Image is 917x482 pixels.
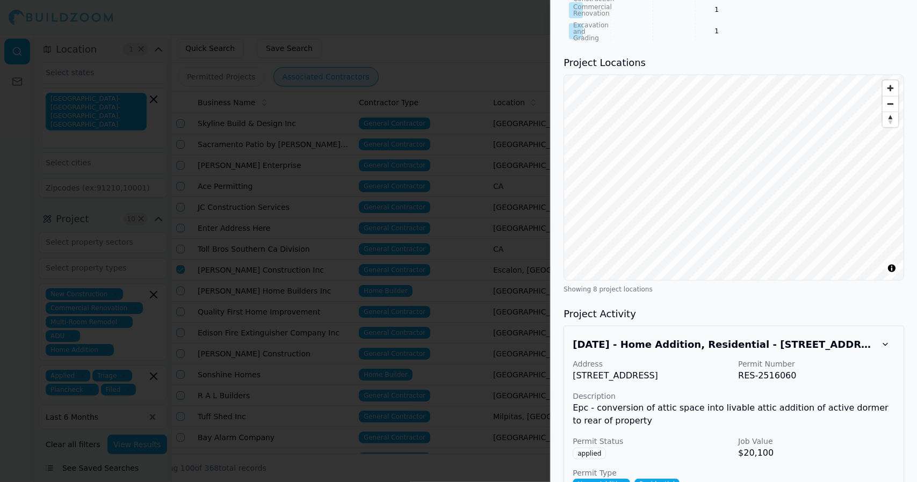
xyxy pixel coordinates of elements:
p: Description [573,391,895,401]
span: applied [573,448,606,459]
p: Address [573,359,730,369]
p: Permit Type [573,468,895,479]
p: Epc - conversion of attic space into livable attic addition of active dormer to rear of property [573,401,895,427]
button: Zoom in [883,81,898,96]
p: [STREET_ADDRESS] [573,369,730,382]
tspan: Grading [573,34,599,42]
p: Job Value [738,436,895,447]
tspan: Renovation [573,10,610,18]
text: 1 [715,6,719,14]
tspan: and [573,28,586,35]
p: Permit Status [573,436,730,447]
button: Zoom out [883,96,898,112]
canvas: Map [564,75,904,281]
div: Showing 8 project locations [564,285,904,294]
summary: Toggle attribution [885,262,898,275]
h3: Project Locations [564,55,904,70]
p: Permit Number [738,359,895,369]
tspan: Excavation [573,21,609,29]
tspan: Commercial [573,4,612,11]
button: Reset bearing to north [883,112,898,127]
text: 1 [715,27,719,35]
p: $20,100 [738,447,895,459]
p: RES-2516060 [738,369,895,382]
h3: Project Activity [564,306,904,322]
h3: Jul 30, 2025 - Home Addition, Residential - 1317 35th St, Sacramento, CA, 95816 [573,337,876,352]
